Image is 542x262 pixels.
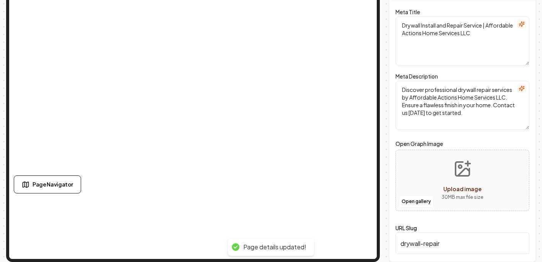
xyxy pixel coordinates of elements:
label: Meta Description [396,73,438,80]
span: Upload image [443,185,482,192]
span: Page Navigator [33,180,73,188]
button: Upload image [435,154,490,207]
button: Page Navigator [14,175,81,193]
label: Meta Title [396,8,420,15]
button: Open gallery [399,195,433,208]
label: URL Slug [396,224,417,231]
div: Page details updated! [243,243,306,251]
p: 30 MB max file size [441,193,483,201]
label: Open Graph Image [396,139,529,148]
